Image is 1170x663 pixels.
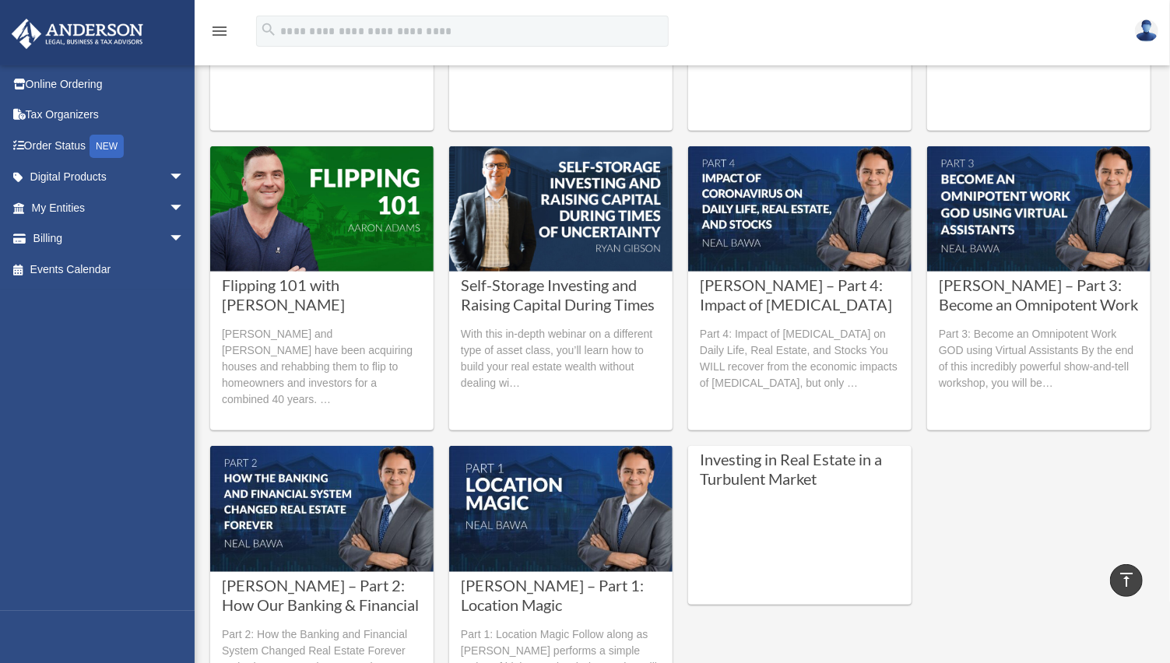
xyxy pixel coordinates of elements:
[169,162,200,194] span: arrow_drop_down
[222,326,422,408] p: [PERSON_NAME] and [PERSON_NAME] have been acquiring houses and rehabbing them to flip to homeowne...
[260,21,277,38] i: search
[939,326,1139,391] p: Part 3: Become an Omnipotent Work GOD using Virtual Assistants By the end of this incredibly powe...
[700,326,900,391] p: Part 4: Impact of [MEDICAL_DATA] on Daily Life, Real Estate, and Stocks You WILL recover from the...
[11,223,208,254] a: Billingarrow_drop_down
[169,192,200,224] span: arrow_drop_down
[210,27,229,40] a: menu
[939,275,1139,314] a: [PERSON_NAME] – Part 3: Become an Omnipotent Work GOD using Virtual Assistants
[222,576,422,615] a: [PERSON_NAME] – Part 2: How Our Banking & Financial System Changed Real Estate
[461,326,661,391] p: With this in-depth webinar on a different type of asset class, you’ll learn how to build your rea...
[11,68,208,100] a: Online Ordering
[90,135,124,158] div: NEW
[11,162,208,193] a: Digital Productsarrow_drop_down
[210,22,229,40] i: menu
[1117,570,1136,589] i: vertical_align_top
[1135,19,1158,42] img: User Pic
[222,275,422,314] a: Flipping 101 with [PERSON_NAME]
[11,254,208,285] a: Events Calendar
[169,223,200,255] span: arrow_drop_down
[461,275,661,314] a: Self-Storage Investing and Raising Capital During Times of Uncertainty – [PERSON_NAME]
[11,192,208,223] a: My Entitiesarrow_drop_down
[461,576,661,615] a: [PERSON_NAME] – Part 1: Location Magic
[11,100,208,131] a: Tax Organizers
[1110,564,1143,597] a: vertical_align_top
[700,450,900,489] a: Investing in Real Estate in a Turbulent Market
[11,130,208,162] a: Order StatusNEW
[7,19,148,49] img: Anderson Advisors Platinum Portal
[700,275,900,314] a: [PERSON_NAME] – Part 4: Impact of [MEDICAL_DATA] on Daily Life, Real Estate, and Stocks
